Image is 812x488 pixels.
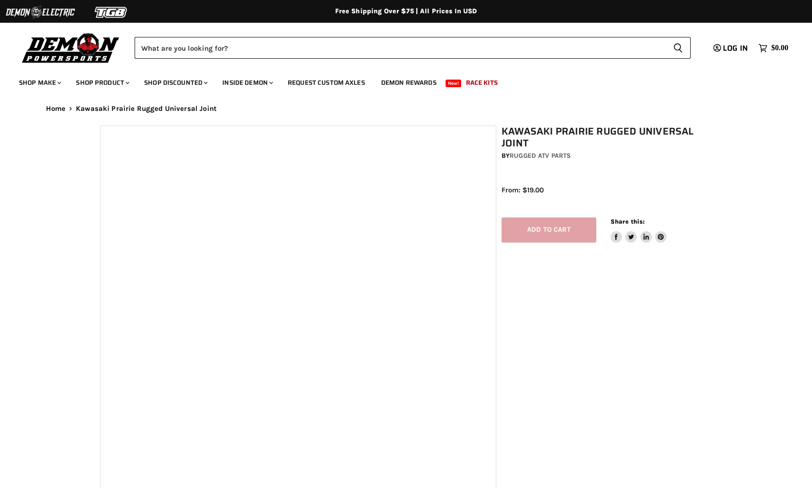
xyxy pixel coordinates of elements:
a: Shop Discounted [137,73,213,92]
a: $0.00 [754,41,793,55]
span: Share this: [611,218,645,225]
img: TGB Logo 2 [76,3,147,21]
ul: Main menu [12,69,786,92]
span: $0.00 [771,44,788,53]
img: Demon Powersports [19,31,123,64]
form: Product [135,37,691,59]
a: Log in [709,44,754,53]
aside: Share this: [611,217,667,243]
h1: Kawasaki Prairie Rugged Universal Joint [502,126,718,149]
a: Race Kits [459,73,505,92]
a: Shop Product [69,73,135,92]
input: Search [135,37,666,59]
button: Search [666,37,691,59]
span: New! [446,80,462,87]
nav: Breadcrumbs [27,105,785,113]
div: Free Shipping Over $75 | All Prices In USD [27,7,785,16]
a: Rugged ATV Parts [510,152,571,160]
img: Demon Electric Logo 2 [5,3,76,21]
a: Request Custom Axles [281,73,372,92]
span: Kawasaki Prairie Rugged Universal Joint [76,105,217,113]
a: Demon Rewards [374,73,444,92]
a: Home [46,105,66,113]
span: Log in [723,42,748,54]
div: by [502,151,718,161]
a: Inside Demon [215,73,279,92]
span: From: $19.00 [502,186,544,194]
a: Shop Make [12,73,67,92]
